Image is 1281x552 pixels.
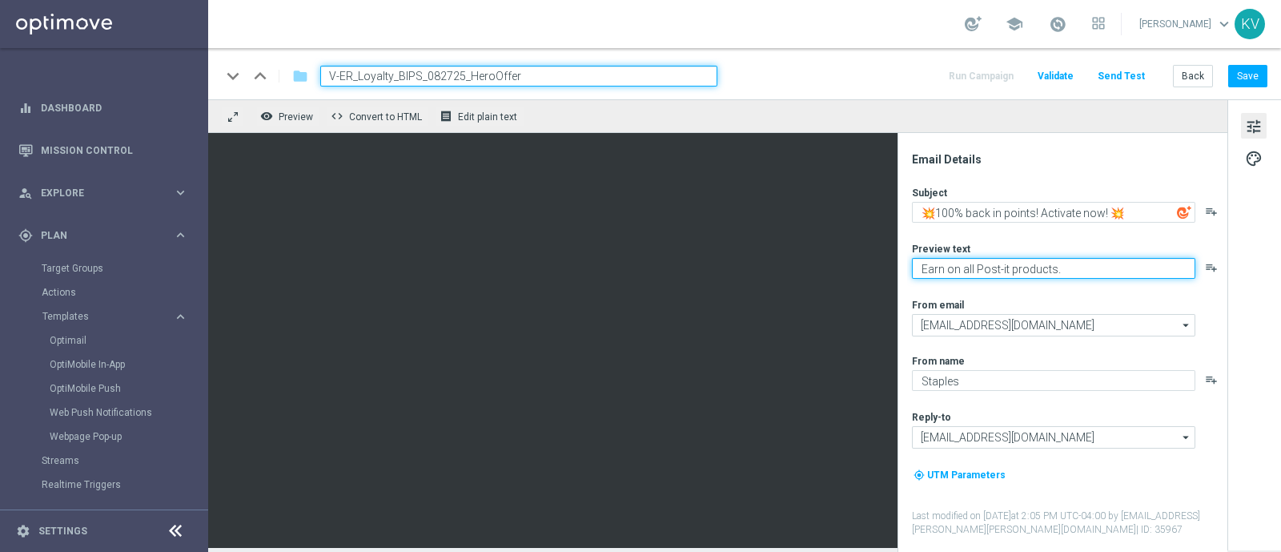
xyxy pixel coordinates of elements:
button: code Convert to HTML [327,106,429,127]
span: tune [1245,116,1263,137]
div: Mission Control [18,129,188,171]
span: Preview [279,111,313,123]
button: Back [1173,65,1213,87]
a: Dashboard [41,87,188,129]
div: Realtime Triggers [42,473,207,497]
a: OptiMobile In-App [50,358,167,371]
i: receipt [440,110,452,123]
button: receipt Edit plain text [436,106,524,127]
i: gps_fixed [18,228,33,243]
i: my_location [914,469,925,481]
button: Validate [1035,66,1076,87]
span: school [1006,15,1023,33]
button: playlist_add [1205,205,1218,218]
div: KV [1235,9,1265,39]
a: Actions [42,286,167,299]
span: Edit plain text [458,111,517,123]
img: optiGenie.svg [1177,205,1191,220]
label: From email [912,299,964,312]
button: Templates keyboard_arrow_right [42,310,189,323]
div: Templates [42,312,173,321]
a: Streams [42,454,167,467]
button: Mission Control [18,144,189,157]
div: Optimail [50,328,207,353]
span: code [331,110,343,123]
i: arrow_drop_down [1179,315,1195,336]
button: my_location UTM Parameters [912,466,1007,484]
span: Convert to HTML [349,111,422,123]
div: Explore [18,186,173,200]
input: staples@connected.staples.com [912,314,1195,336]
div: Target Groups [42,256,207,280]
span: keyboard_arrow_down [1215,15,1233,33]
span: Plan [41,231,173,240]
i: keyboard_arrow_right [173,309,188,324]
span: Explore [41,188,173,198]
a: Webpage Pop-up [50,430,167,443]
button: person_search Explore keyboard_arrow_right [18,187,189,199]
button: palette [1241,145,1267,171]
label: Reply-to [912,411,951,424]
i: keyboard_arrow_right [173,228,188,243]
div: Email Details [912,152,1226,167]
a: Settings [38,526,87,536]
div: Webpage Pop-up [50,425,207,449]
span: UTM Parameters [927,469,1006,481]
div: Plan [18,228,173,243]
i: settings [16,524,30,538]
div: OptiMobile Push [50,377,207,401]
i: person_search [18,186,33,200]
span: Validate [1038,71,1074,82]
i: arrow_drop_down [1179,427,1195,448]
button: Send Test [1095,66,1147,87]
input: Enter a unique template name [320,66,717,87]
button: playlist_add [1205,373,1218,386]
i: remove_red_eye [260,110,273,123]
a: Mission Control [41,129,188,171]
a: Optimail [50,334,167,347]
a: OptiMobile Push [50,382,167,395]
button: remove_red_eye Preview [256,106,320,127]
i: keyboard_arrow_right [173,185,188,200]
label: Preview text [912,243,970,256]
div: Web Push Notifications [50,401,207,425]
button: playlist_add [1205,261,1218,274]
button: equalizer Dashboard [18,102,189,115]
button: folder [291,63,310,89]
a: Realtime Triggers [42,478,167,491]
input: info@staples.com [912,426,1195,449]
a: [PERSON_NAME]keyboard_arrow_down [1138,12,1235,36]
a: Target Groups [42,262,167,275]
span: Templates [42,312,157,321]
button: gps_fixed Plan keyboard_arrow_right [18,229,189,242]
span: palette [1245,148,1263,169]
a: Web Push Notifications [50,406,167,419]
i: equalizer [18,101,33,115]
div: Actions [42,280,207,304]
span: | ID: 35967 [1136,524,1183,535]
i: folder [292,66,308,86]
label: Subject [912,187,947,199]
button: tune [1241,113,1267,139]
button: Save [1228,65,1267,87]
div: Templates [42,304,207,449]
div: Streams [42,449,207,473]
label: Last modified on [DATE] at 2:05 PM UTC-04:00 by [EMAIL_ADDRESS][PERSON_NAME][PERSON_NAME][DOMAIN_... [912,510,1226,537]
div: OptiMobile In-App [50,353,207,377]
div: Dashboard [18,87,188,129]
label: From name [912,355,965,368]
